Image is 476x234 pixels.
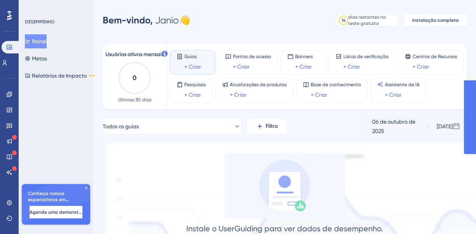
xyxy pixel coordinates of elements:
font: Usuários ativos mensais [105,51,164,58]
font: Todos os guias [103,123,139,129]
font: Instalação completa [412,18,459,23]
font: 06 de outubro de 2025 [372,119,415,134]
font: Painel [32,38,47,44]
font: BETA [89,74,94,77]
font: Assistente de IA [385,82,420,87]
font: + Criar [295,64,312,70]
font: Bem-vindo, [103,14,153,26]
font: Guias [184,54,197,59]
button: Instalação completa [404,14,467,27]
font: + Criar [230,92,247,98]
font: Atualizações de produtos [230,82,287,87]
font: + Criar [343,64,360,70]
font: 14 [341,18,346,23]
font: Pontos de acesso [233,54,271,59]
font: dias restantes no teste gratuito [348,14,386,26]
font: Filtro [266,123,278,129]
button: Agende uma demonstração [30,206,82,218]
button: Todos os guias [103,119,241,134]
font: + Criar [184,64,201,70]
font: Metas [32,55,47,62]
font: [DATE] [437,123,453,129]
font: Listas de verificação [343,54,388,59]
font: + Criar [311,92,327,98]
font: Agende uma demonstração [30,209,92,215]
button: Relatórios de ImpactoBETA [25,69,95,83]
button: Filtro [247,119,286,134]
font: Janio [155,15,179,26]
button: Painel [25,34,47,48]
font: Conheça nossos especialistas em integração 🎧 [28,191,69,209]
font: + Criar [184,92,201,98]
font: Últimos 30 dias [118,97,151,103]
font: Banners [295,54,313,59]
font: Centros de Recursos [413,54,457,59]
font: + Criar [413,64,429,70]
font: Pesquisas [184,82,206,87]
font: + Criar [233,64,250,70]
font: Instale o UserGuiding para ver dados de desempenho. [186,224,383,233]
font: + Criar [385,92,402,98]
button: Metas [25,51,47,66]
iframe: Iniciador do Assistente de IA do UserGuiding [443,203,467,227]
font: 👋 [179,15,191,26]
text: 0 [133,74,136,82]
font: DESEMPENHO [25,19,55,25]
font: Base de conhecimento [311,82,361,87]
font: Relatórios de Impacto [32,73,87,79]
